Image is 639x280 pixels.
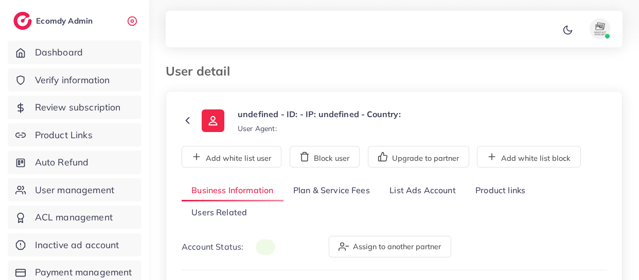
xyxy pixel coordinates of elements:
[13,12,32,30] img: logo
[35,128,93,142] span: Product Links
[35,266,132,279] span: Payment management
[238,108,401,120] p: undefined - ID: - IP: undefined - Country:
[380,180,466,202] a: List Ads Account
[35,46,83,59] span: Dashboard
[577,18,614,39] a: avatar
[35,211,113,224] span: ACL management
[182,180,283,202] a: Business Information
[182,146,281,167] button: Add white list user
[466,180,535,202] a: Product links
[35,156,89,169] span: Auto Refund
[182,240,275,253] p: Account Status:
[36,16,95,26] h2: Ecomdy Admin
[35,73,110,87] span: Verify information
[238,123,277,134] small: User Agent:
[8,178,141,202] a: User management
[35,238,119,252] span: Inactive ad account
[8,96,141,119] a: Review subscription
[8,233,141,257] a: Inactive ad account
[8,123,141,147] a: Product Links
[290,146,360,167] button: Block user
[8,206,141,229] a: ACL management
[202,109,224,132] img: ic-user-info.36bf1079.svg
[182,201,257,223] a: Users Related
[13,12,95,30] a: logoEcomdy Admin
[590,18,610,39] img: avatar
[8,41,141,64] a: Dashboard
[477,146,581,167] button: Add white list block
[368,146,469,167] button: Upgrade to partner
[166,64,238,79] h3: User detail
[35,101,121,114] span: Review subscription
[329,236,451,257] button: Assign to another partner
[35,183,114,197] span: User management
[283,180,380,202] a: Plan & Service Fees
[8,151,141,174] a: Auto Refund
[8,68,141,92] a: Verify information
